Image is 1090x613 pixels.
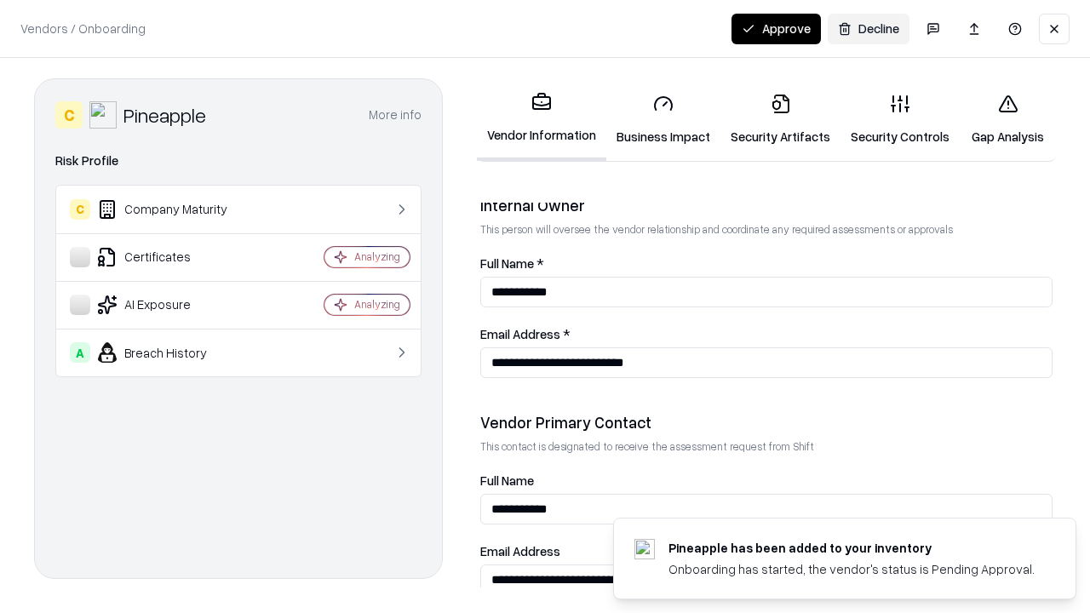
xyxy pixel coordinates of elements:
[354,249,400,264] div: Analyzing
[123,101,206,129] div: Pineapple
[634,539,655,559] img: pineappleenergy.com
[606,80,720,159] a: Business Impact
[70,199,90,220] div: C
[731,14,821,44] button: Approve
[480,328,1053,341] label: Email Address *
[55,101,83,129] div: C
[480,195,1053,215] div: Internal Owner
[480,222,1053,237] p: This person will oversee the vendor relationship and coordinate any required assessments or appro...
[668,560,1035,578] div: Onboarding has started, the vendor's status is Pending Approval.
[70,295,273,315] div: AI Exposure
[720,80,840,159] a: Security Artifacts
[840,80,960,159] a: Security Controls
[480,412,1053,433] div: Vendor Primary Contact
[480,474,1053,487] label: Full Name
[55,151,422,171] div: Risk Profile
[354,297,400,312] div: Analyzing
[480,257,1053,270] label: Full Name *
[477,78,606,161] a: Vendor Information
[70,342,90,363] div: A
[89,101,117,129] img: Pineapple
[70,199,273,220] div: Company Maturity
[828,14,909,44] button: Decline
[960,80,1056,159] a: Gap Analysis
[480,545,1053,558] label: Email Address
[480,439,1053,454] p: This contact is designated to receive the assessment request from Shift
[20,20,146,37] p: Vendors / Onboarding
[70,247,273,267] div: Certificates
[70,342,273,363] div: Breach History
[369,100,422,130] button: More info
[668,539,1035,557] div: Pineapple has been added to your inventory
